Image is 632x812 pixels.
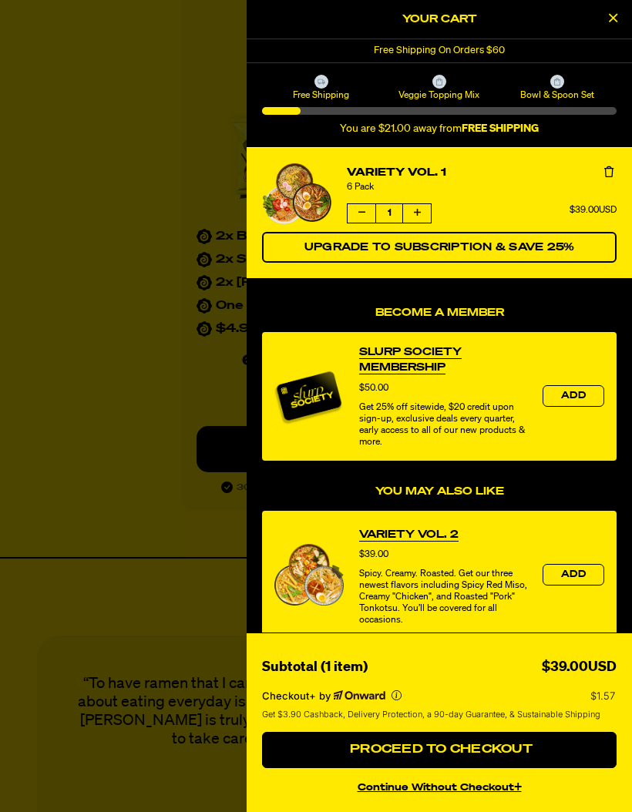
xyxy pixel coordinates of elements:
button: Increase quantity of Variety Vol. 1 [403,204,431,223]
div: product [262,511,617,639]
section: Checkout+ [262,679,617,732]
a: View Variety Vol. 2 [359,527,459,542]
div: 1 of 1 [247,39,632,62]
span: $39.00USD [570,206,617,215]
a: Powered by Onward [334,690,385,701]
div: product [262,332,617,461]
div: $39.00USD [542,656,617,679]
button: Remove Variety Vol. 1 [601,165,617,180]
img: Membership image [274,361,344,431]
span: Add [561,570,586,579]
h4: You may also like [262,485,617,498]
span: Upgrade to Subscription & Save 25% [304,242,575,253]
span: Get $3.90 Cashback, Delivery Protection, a 90-day Guarantee, & Sustainable Shipping [262,708,600,721]
img: Variety Vol. 1 [262,163,331,224]
button: Proceed to Checkout [262,732,617,769]
span: Checkout+ [262,690,316,702]
h4: Become a Member [262,307,617,320]
span: Add [561,391,586,401]
button: Decrease quantity of Variety Vol. 1 [348,204,375,223]
button: Switch Variety Vol. 1 to a Subscription [262,232,617,263]
div: You are $21.00 away from [262,122,617,136]
a: Variety Vol. 1 [347,165,617,181]
p: $1.57 [590,690,617,702]
h2: Your Cart [262,8,617,31]
div: Get 25% off sitewide, $20 credit upon sign-up, exclusive deals every quarter, early access to all... [359,402,527,448]
a: View Slurp Society Membership [359,344,527,375]
button: More info [392,690,402,700]
span: Veggie Topping Mix [382,89,496,101]
div: 6 Pack [347,181,617,193]
span: Proceed to Checkout [346,743,533,756]
a: View details for Variety Vol. 1 [262,163,331,224]
span: by [319,690,331,702]
button: Close Cart [601,8,624,31]
span: Bowl & Spoon Set [501,89,614,101]
span: Subtotal (1 item) [262,660,368,674]
div: Spicy. Creamy. Roasted. Get our three newest flavors including Spicy Red Miso, Creamy "Chicken", ... [359,569,527,626]
button: Add the product, Slurp Society Membership to Cart [543,385,604,407]
li: product [262,148,617,278]
span: 1 [375,204,403,223]
span: $39.00 [359,550,388,559]
button: Add the product, Variety Vol. 2 to Cart [543,564,604,586]
b: FREE SHIPPING [462,123,539,134]
button: continue without Checkout+ [262,774,617,797]
span: Free Shipping [264,89,378,101]
img: View Variety Vol. 2 [274,544,344,605]
span: $50.00 [359,384,388,393]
